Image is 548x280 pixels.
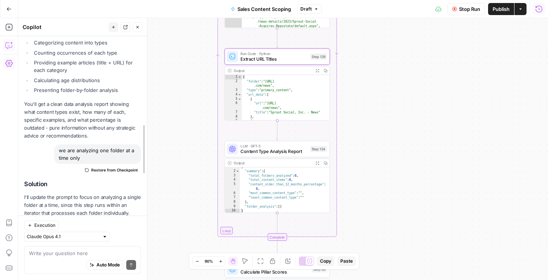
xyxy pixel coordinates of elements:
div: 4 [225,178,240,182]
span: Content Type Analysis Report [240,148,308,155]
div: 1 [225,75,242,80]
div: 10 [225,209,240,213]
button: Draft [297,4,322,14]
div: 8 [225,115,242,119]
span: 90% [205,258,213,264]
div: 2 [225,169,240,174]
span: Draft [300,6,312,12]
div: Step 134 [310,146,327,152]
div: 5 [225,182,240,191]
span: Copy [320,258,331,265]
span: Publish [493,5,510,13]
button: Publish [488,3,514,15]
div: 7 [225,110,242,115]
span: Toggle code folding, rows 9 through 12 [238,119,242,124]
div: 6 [225,101,242,110]
div: Complete [225,233,330,241]
span: Toggle code folding, rows 2 through 8 [236,169,239,174]
div: LLM · GPT-5Content Type Analysis ReportStep 134Output{ "summary":{ "total_folders_analyzed":0, "t... [225,141,330,213]
span: Toggle code folding, rows 4 through 409 [238,93,242,97]
div: 8 [225,15,242,28]
div: 9 [225,204,240,209]
div: 9 [225,119,242,124]
div: 3 [225,173,240,178]
span: Sales Content Scoping [237,5,291,13]
button: Paste [337,256,356,266]
div: 4 [225,93,242,97]
span: Run Code · Python [240,51,308,56]
span: Paste [340,258,353,265]
button: Sales Content Scoping [226,3,295,15]
g: Edge from step_90-iteration-end to step_98 [276,241,278,260]
div: 3 [225,88,242,93]
span: Calculate Pillar Scores [240,268,309,275]
span: LLM · GPT-5 [240,143,308,148]
span: Stop Run [459,5,480,13]
div: 2 [225,80,242,88]
div: 6 [225,191,240,196]
span: Extract URL Titles [240,56,308,63]
div: 5 [225,97,242,102]
span: Toggle code folding, rows 1 through 410 [238,75,242,80]
div: Output [234,160,311,165]
button: Copy [317,256,334,266]
div: 8 [225,200,240,205]
div: Run Code · PythonExtract URL TitlesStep 129Output{ "folder":"[URL] .com/news", "type":"primary_co... [225,49,330,121]
div: 7 [225,196,240,200]
g: Edge from step_128 to step_129 [276,28,278,47]
div: Complete [268,233,287,241]
button: Stop Run [447,3,485,15]
div: Step 129 [311,54,327,60]
div: Output [234,68,311,73]
g: Edge from step_129 to step_134 [276,121,278,140]
span: Toggle code folding, rows 5 through 8 [238,97,242,102]
div: Step 98 [312,266,327,272]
